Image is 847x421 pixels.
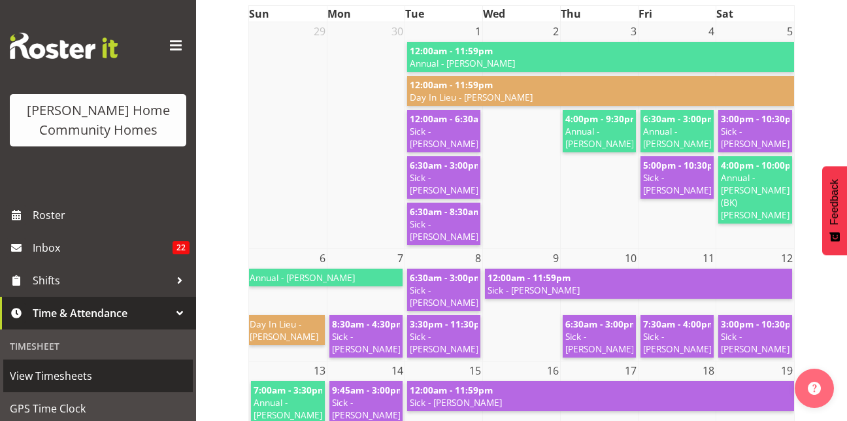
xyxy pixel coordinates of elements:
span: Tue [405,7,424,21]
span: 5 [786,22,794,41]
span: 9 [552,249,560,267]
span: Sick - [PERSON_NAME] [565,330,633,355]
span: Sick - [PERSON_NAME] [643,330,711,355]
span: 3:00pm - 10:30pm [721,318,799,330]
span: Annual - [PERSON_NAME] [565,125,633,150]
span: Sick - [PERSON_NAME] [410,284,478,309]
span: 13 [312,362,327,380]
span: 12:00am - 11:59pm [410,384,493,396]
span: GPS Time Clock [10,399,186,418]
span: 12:00am - 11:59pm [410,44,493,57]
span: Mon [327,7,351,21]
span: Sick - [PERSON_NAME] [643,171,711,196]
span: 7:00am - 3:30pm [254,384,326,396]
span: 18 [701,362,716,380]
span: 3:30pm - 11:30pm [410,318,488,330]
span: 19 [780,362,794,380]
span: Annual - [PERSON_NAME] [250,271,400,284]
img: Rosterit website logo [10,33,118,59]
span: View Timesheets [10,366,186,386]
span: 1 [474,22,482,41]
span: Sat [716,7,733,21]
span: 6:30am - 8:30am [410,205,482,218]
span: Roster [33,205,190,225]
span: 7:30am - 4:00pm [643,318,716,330]
span: 3 [629,22,638,41]
span: Time & Attendance [33,303,170,323]
span: 15 [468,362,482,380]
span: Feedback [829,179,840,225]
span: 3:00pm - 10:30pm [721,112,799,125]
span: 12 [780,249,794,267]
span: 9:45am - 3:00pm [332,384,405,396]
span: 17 [623,362,638,380]
span: Sick - [PERSON_NAME] [721,330,789,355]
div: Timesheet [3,333,193,360]
span: Inbox [33,238,173,258]
img: help-xxl-2.png [808,382,821,395]
span: Thu [561,7,581,21]
span: Shifts [33,271,170,290]
span: Fri [639,7,652,21]
span: Annual - [PERSON_NAME] [410,57,793,69]
span: 8 [474,249,482,267]
span: 10 [623,249,638,267]
span: 12:00am - 11:59pm [488,271,571,284]
span: Day In Lieu - [PERSON_NAME] [250,318,322,343]
span: Sick - [PERSON_NAME] [721,125,789,150]
span: Sick - [PERSON_NAME] [410,218,478,243]
span: 7 [396,249,405,267]
span: Annual - [PERSON_NAME] (BK) [PERSON_NAME] [721,171,789,221]
span: 6:30am - 3:00pm [410,271,482,284]
span: 6 [318,249,327,267]
span: Annual - [PERSON_NAME] [254,396,322,421]
span: Annual - [PERSON_NAME] [643,125,711,150]
span: 8:30am - 4:30pm [332,318,405,330]
span: 4:00pm - 10:00pm [721,159,799,171]
span: 14 [390,362,405,380]
span: 29 [312,22,327,41]
span: 6:30am - 3:00pm [565,318,638,330]
span: 16 [546,362,560,380]
span: 4:00pm - 9:30pm [565,112,639,125]
span: 5:00pm - 10:30pm [643,159,722,171]
a: View Timesheets [3,360,193,392]
span: Day In Lieu - [PERSON_NAME] [410,91,793,103]
span: 11 [701,249,716,267]
span: Sick - [PERSON_NAME] [332,330,400,355]
span: 12:00am - 11:59pm [410,78,493,91]
button: Feedback - Show survey [822,166,847,255]
span: Sun [249,7,269,21]
span: 6:30am - 3:00pm [643,112,716,125]
span: 30 [390,22,405,41]
span: 22 [173,241,190,254]
span: Sick - [PERSON_NAME] [488,284,789,296]
span: 12:00am - 6:30am [410,112,487,125]
span: 2 [552,22,560,41]
div: [PERSON_NAME] Home Community Homes [23,101,173,140]
span: Sick - [PERSON_NAME] [410,171,478,196]
span: Sick - [PERSON_NAME] [410,396,793,409]
span: 4 [707,22,716,41]
span: Sick - [PERSON_NAME] [410,330,478,355]
span: Wed [483,7,505,21]
span: Sick - [PERSON_NAME] [410,125,478,150]
span: 6:30am - 3:00pm [410,159,482,171]
span: Sick - [PERSON_NAME] [332,396,400,421]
